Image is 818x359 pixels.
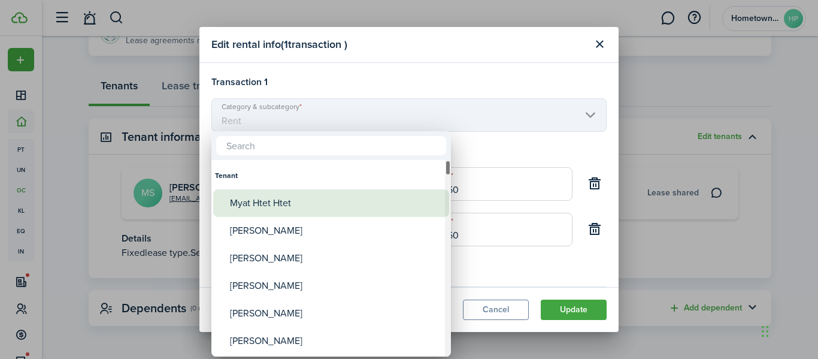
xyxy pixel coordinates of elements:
div: [PERSON_NAME] [230,217,442,245]
input: Search [216,136,446,155]
div: [PERSON_NAME] [230,300,442,327]
div: [PERSON_NAME] [230,272,442,300]
div: Tenant [215,162,447,189]
mbsc-wheel: Tenant [211,160,451,357]
div: [PERSON_NAME] [230,327,442,355]
div: Myat Htet Htet [230,189,442,217]
div: [PERSON_NAME] [230,245,442,272]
